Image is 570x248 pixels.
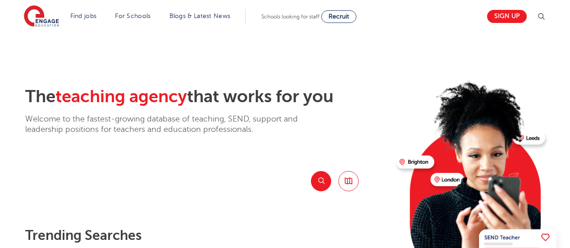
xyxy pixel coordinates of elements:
span: teaching agency [55,87,187,106]
a: For Schools [115,13,150,19]
button: Search [311,171,331,191]
span: Schools looking for staff [261,14,319,20]
span: Recruit [328,13,349,20]
a: Recruit [321,10,356,23]
a: Sign up [487,10,527,23]
a: Find jobs [70,13,97,19]
p: Welcome to the fastest-growing database of teaching, SEND, support and leadership positions for t... [25,114,323,135]
a: Blogs & Latest News [169,13,231,19]
h2: The that works for you [25,86,389,107]
img: Engage Education [24,5,59,28]
p: Trending searches [25,227,389,243]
